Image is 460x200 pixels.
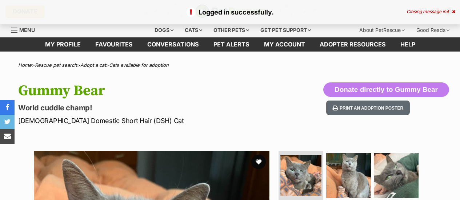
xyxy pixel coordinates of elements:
[323,82,449,97] button: Donate directly to Gummy Bear
[280,155,321,196] img: Photo of Gummy Bear
[251,155,266,169] button: favourite
[7,7,453,17] p: Logged in successfully.
[11,23,40,36] a: Menu
[312,37,393,52] a: Adopter resources
[326,101,410,115] button: Print an adoption poster
[19,27,35,33] span: Menu
[446,9,449,14] span: 4
[354,23,410,37] div: About PetRescue
[208,23,254,37] div: Other pets
[88,37,140,52] a: Favourites
[326,153,371,198] img: Photo of Gummy Bear
[18,103,281,113] p: World cuddle champ!
[206,37,257,52] a: Pet alerts
[257,37,312,52] a: My account
[374,153,419,198] img: Photo of Gummy Bear
[35,62,77,68] a: Rescue pet search
[393,37,423,52] a: Help
[149,23,179,37] div: Dogs
[18,82,281,99] h1: Gummy Bear
[18,116,281,126] p: [DEMOGRAPHIC_DATA] Domestic Short Hair (DSH) Cat
[407,9,455,14] div: Closing message in
[411,23,455,37] div: Good Reads
[180,23,207,37] div: Cats
[18,62,32,68] a: Home
[38,37,88,52] a: My profile
[109,62,169,68] a: Cats available for adoption
[255,23,316,37] div: Get pet support
[140,37,206,52] a: conversations
[80,62,106,68] a: Adopt a cat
